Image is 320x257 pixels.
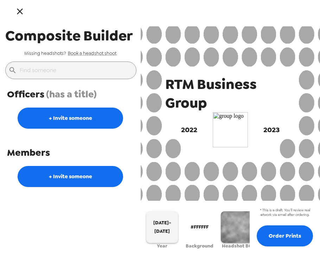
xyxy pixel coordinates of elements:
img: group logo [213,112,248,147]
button: Order Prints [257,225,313,246]
button: + Invite someone [18,108,123,129]
span: #FFFFFF [191,223,209,231]
button: + Invite someone [18,166,123,187]
span: (has a title) [46,88,97,101]
a: Book a headshot shoot [68,50,116,56]
span: Headshot BG [222,243,252,249]
span: Members [7,146,50,159]
span: Composite Builder [5,26,133,45]
span: Year [157,243,167,249]
span: [DATE]-[DATE] [149,219,175,235]
span: * This is a draft. You’ll review real artwork via email after ordering. [257,208,313,217]
button: #FFFFFF [184,211,215,243]
span: Missing headshots? [24,50,66,56]
input: Find someone [20,65,133,76]
span: RTM Business Group [165,75,295,112]
span: 2022 [181,125,197,134]
span: 2023 [263,125,280,134]
span: Background [186,243,213,249]
span: Officers [7,88,44,101]
button: [DATE]-[DATE] [146,211,178,243]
